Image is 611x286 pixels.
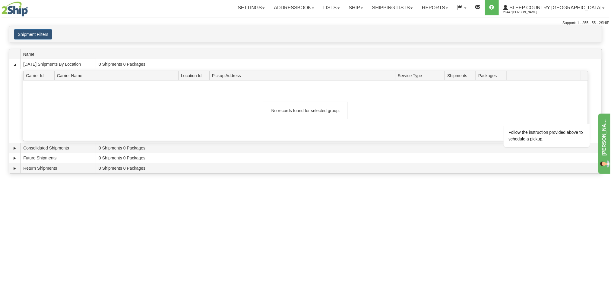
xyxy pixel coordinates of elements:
[398,71,445,80] span: Service Type
[212,71,395,80] span: Pickup Address
[181,71,209,80] span: Location Id
[96,153,602,163] td: 0 Shipments 0 Packages
[18,5,56,10] p: [PERSON_NAME]
[417,0,453,15] a: Reports
[26,71,54,80] span: Carrier Id
[12,155,18,161] a: Expand
[503,9,549,15] span: 2044 / [PERSON_NAME]
[368,0,417,15] a: Shipping lists
[2,2,28,17] img: logo2044.jpg
[21,143,96,153] td: Consolidated Shipments
[447,71,476,80] span: Shipments
[478,71,507,80] span: Packages
[319,0,344,15] a: Lists
[21,59,96,69] td: [DATE] Shipments By Location
[96,163,602,173] td: 0 Shipments 0 Packages
[96,59,602,69] td: 0 Shipments 0 Packages
[2,20,609,26] div: Support: 1 - 855 - 55 - 2SHIP
[21,153,96,163] td: Future Shipments
[21,163,96,173] td: Return Shipments
[12,61,18,68] a: Collapse
[484,108,593,179] iframe: chat widget
[597,112,610,174] iframe: chat widget
[12,145,18,151] a: Expand
[499,0,609,15] a: Sleep Country [GEOGRAPHIC_DATA] 2044 / [PERSON_NAME]
[233,0,269,15] a: Settings
[263,102,348,119] div: No records found for selected group.
[57,71,178,80] span: Carrier Name
[14,29,52,39] button: Shipment Filters
[508,5,602,10] span: Sleep Country [GEOGRAPHIC_DATA]
[12,165,18,171] a: Expand
[23,49,96,59] span: Name
[5,2,15,13] img: Agent profile image
[269,0,319,15] a: Addressbook
[344,0,368,15] a: Ship
[96,143,602,153] td: 0 Shipments 0 Packages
